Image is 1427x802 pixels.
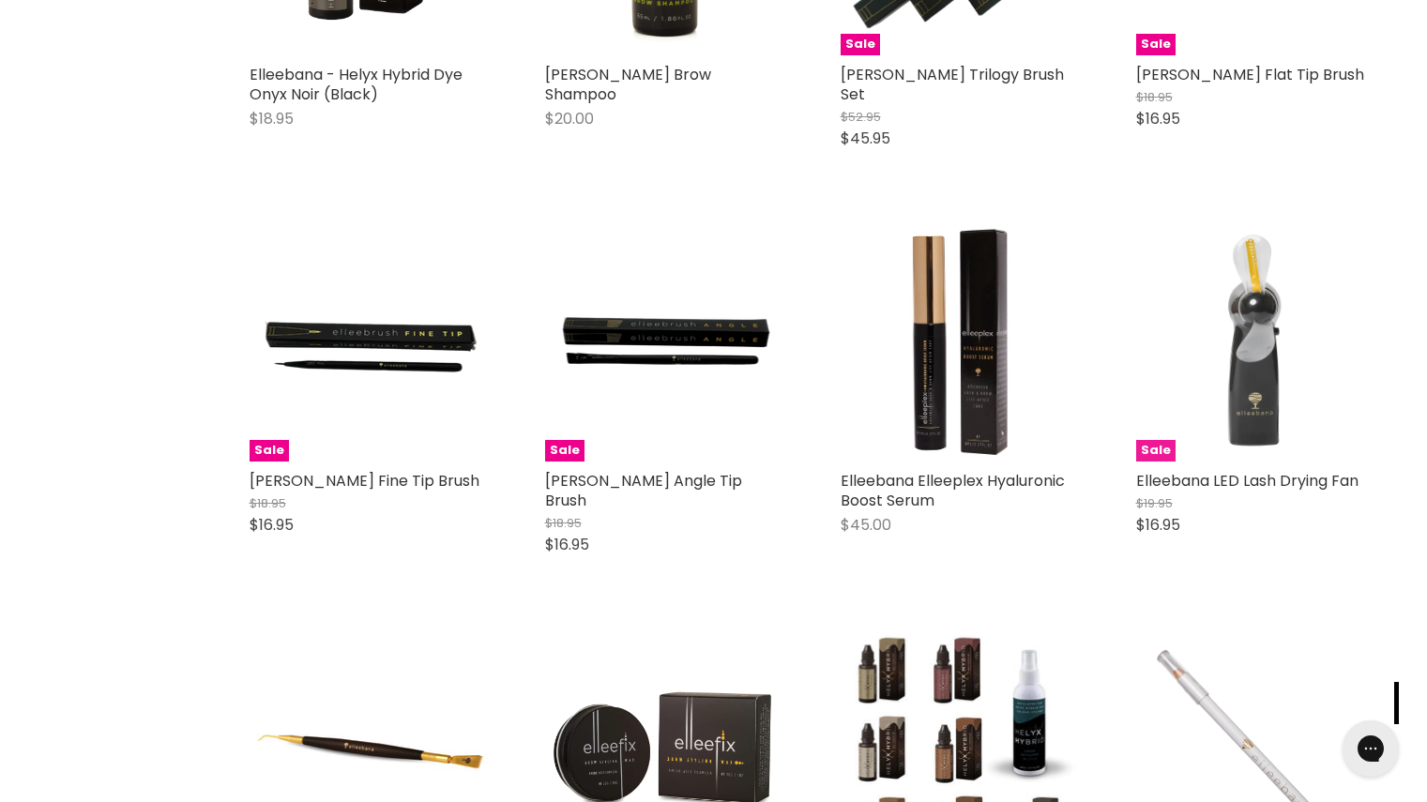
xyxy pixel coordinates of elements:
[250,108,294,129] span: $18.95
[250,64,463,105] a: Elleebana - Helyx Hybrid Dye Onyx Noir (Black)
[841,34,880,55] span: Sale
[545,222,784,462] img: Elleebana Elleebrush Angle Tip Brush
[545,514,582,532] span: $18.95
[1136,514,1180,536] span: $16.95
[545,534,589,555] span: $16.95
[1333,714,1408,783] iframe: Gorgias live chat messenger
[250,222,489,462] a: Elleebana Elleebrush Fine Tip BrushSale
[1136,470,1359,492] a: Elleebana LED Lash Drying Fan
[250,514,294,536] span: $16.95
[1136,64,1364,85] a: [PERSON_NAME] Flat Tip Brush
[841,470,1065,511] a: Elleebana Elleeplex Hyaluronic Boost Serum
[1136,494,1173,512] span: $19.95
[1136,108,1180,129] span: $16.95
[841,108,881,126] span: $52.95
[1136,440,1176,462] span: Sale
[1136,34,1176,55] span: Sale
[545,222,784,462] a: Elleebana Elleebrush Angle Tip BrushSale
[545,108,594,129] span: $20.00
[841,64,1064,105] a: [PERSON_NAME] Trilogy Brush Set
[545,470,742,511] a: [PERSON_NAME] Angle Tip Brush
[545,64,711,105] a: [PERSON_NAME] Brow Shampoo
[841,128,890,149] span: $45.95
[545,440,584,462] span: Sale
[250,440,289,462] span: Sale
[1136,222,1375,462] img: Elleebana LED Lash Drying Fan
[250,470,479,492] a: [PERSON_NAME] Fine Tip Brush
[250,222,489,462] img: Elleebana Elleebrush Fine Tip Brush
[250,494,286,512] span: $18.95
[1136,222,1375,462] a: Elleebana LED Lash Drying FanSale
[841,514,891,536] span: $45.00
[841,222,1080,462] img: Elleebana Elleeplex Hyaluronic Boost Serum
[1136,88,1173,106] span: $18.95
